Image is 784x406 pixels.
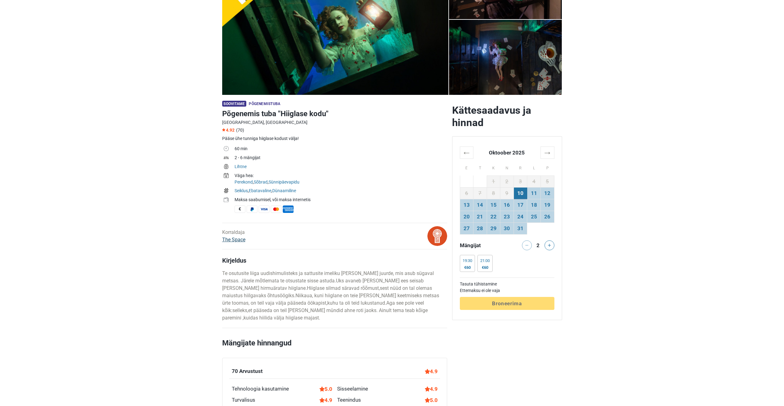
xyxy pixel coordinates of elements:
[480,258,490,263] div: 21:00
[222,119,447,126] div: [GEOGRAPHIC_DATA], [GEOGRAPHIC_DATA]
[463,265,472,270] div: €60
[540,146,554,159] th: →
[222,229,245,243] div: Korraldaja
[500,211,514,222] td: 23
[480,265,490,270] div: €60
[235,205,245,213] span: Sularaha
[425,367,438,375] div: 4.9
[320,385,332,393] div: 5.0
[222,257,447,264] h4: Kirjeldus
[500,176,514,187] td: 2
[460,146,473,159] th: ←
[460,199,473,211] td: 13
[235,172,447,187] td: , ,
[249,102,280,106] span: Põgenemistuba
[222,237,245,243] a: The Space
[514,222,527,234] td: 31
[222,101,247,107] span: Soovitame
[514,176,527,187] td: 3
[473,187,487,199] td: 7
[449,20,562,95] a: Põgenemis tuba "Hiiglase kodu" photo 4
[463,258,472,263] div: 19:30
[473,146,541,159] th: Oktoober 2025
[500,159,514,176] th: N
[232,396,255,404] div: Turvalisus
[259,205,269,213] span: Visa
[235,197,447,203] div: Maksa saabumisel, või maksa internetis
[236,128,244,133] span: (70)
[460,211,473,222] td: 20
[249,188,271,193] a: Ebatavaline
[460,187,473,199] td: 6
[235,188,248,193] a: Seiklus
[500,222,514,234] td: 30
[460,287,554,294] td: Ettemaksu ei ole vaja
[460,159,473,176] th: E
[473,159,487,176] th: T
[222,270,447,322] p: Te osutusite liiga uudishimulisteks ja sattusite imeliku [PERSON_NAME] juurde, mis asub sügaval m...
[540,187,554,199] td: 12
[460,281,554,287] td: Tasuta tühistamine
[487,199,500,211] td: 15
[534,240,542,249] div: 2
[235,187,447,196] td: , ,
[222,108,447,119] h1: Põgenemis tuba "Hiiglase kodu"
[473,211,487,222] td: 21
[235,145,447,154] td: 60 min
[540,199,554,211] td: 19
[514,159,527,176] th: R
[540,176,554,187] td: 5
[232,385,289,393] div: Tehnoloogia kasutamine
[452,104,562,129] h2: Kättesaadavus ja hinnad
[527,176,541,187] td: 4
[540,159,554,176] th: P
[235,164,247,169] a: Lihtne
[500,199,514,211] td: 16
[514,211,527,222] td: 24
[487,211,500,222] td: 22
[269,180,299,184] a: Sünnipäevapidu
[235,172,447,179] div: Väga hea:
[473,222,487,234] td: 28
[457,240,507,250] div: Mängijat
[232,367,263,375] div: 70 Arvustust
[222,128,225,131] img: Star
[527,159,541,176] th: L
[514,199,527,211] td: 17
[337,396,361,404] div: Teenindus
[487,222,500,234] td: 29
[337,385,368,393] div: Sisseelamine
[487,159,500,176] th: K
[222,128,235,133] span: 4.92
[425,396,438,404] div: 5.0
[527,187,541,199] td: 11
[283,205,294,213] span: American Express
[514,187,527,199] td: 10
[247,205,257,213] span: PayPal
[222,135,447,142] div: Pääse ühe tunniga hiiglase kodust välja!
[473,199,487,211] td: 14
[527,211,541,222] td: 25
[272,188,296,193] a: Dünaamiline
[487,176,500,187] td: 1
[500,187,514,199] td: 9
[460,222,473,234] td: 27
[425,385,438,393] div: 4.9
[222,337,447,358] h2: Mängijate hinnangud
[235,154,447,163] td: 2 - 6 mängijat
[320,396,332,404] div: 4.9
[235,180,253,184] a: Perekond
[487,187,500,199] td: 8
[527,199,541,211] td: 18
[427,226,447,246] img: bitmap.png
[540,211,554,222] td: 26
[254,180,268,184] a: Sõbrad
[449,20,562,95] img: Põgenemis tuba "Hiiglase kodu" photo 5
[271,205,282,213] span: MasterCard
